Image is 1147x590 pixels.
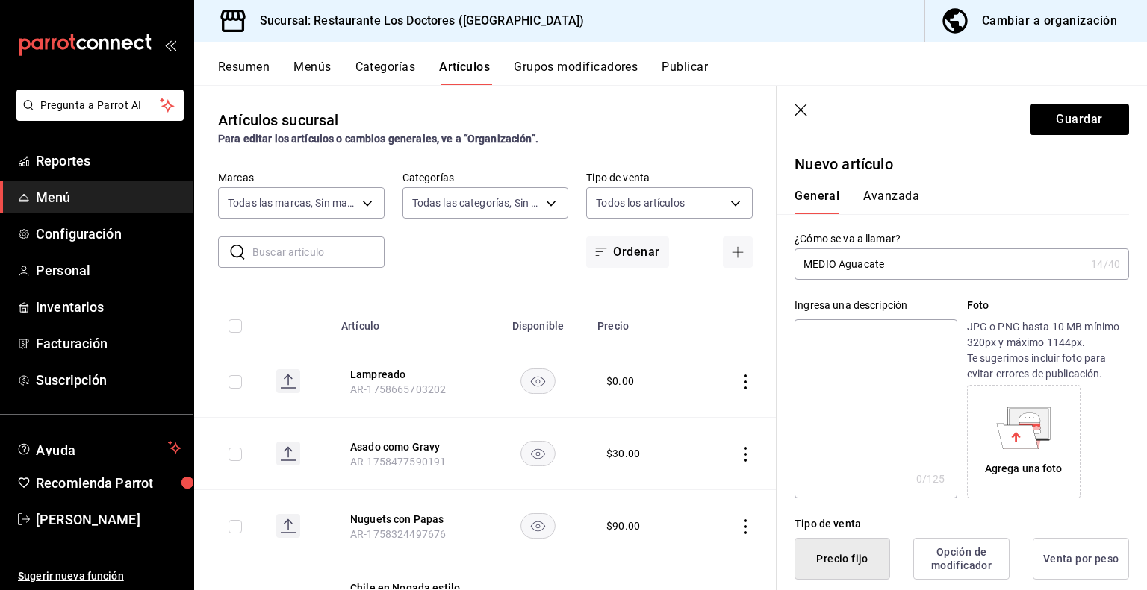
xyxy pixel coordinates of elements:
span: Suscripción [36,370,181,390]
span: Todos los artículos [596,195,685,210]
span: [PERSON_NAME] [36,509,181,530]
button: edit-product-location [350,367,470,382]
span: AR-1758665703202 [350,383,446,395]
button: General [795,189,839,214]
button: actions [738,374,753,389]
label: Marcas [218,172,385,183]
a: Pregunta a Parrot AI [10,108,184,124]
button: edit-product-location [350,439,470,454]
button: Guardar [1030,104,1129,135]
span: Todas las categorías, Sin categoría [412,195,541,210]
span: Sugerir nueva función [18,568,181,584]
span: Configuración [36,224,181,244]
button: Ordenar [586,236,668,268]
button: actions [738,519,753,534]
div: $ 90.00 [606,518,640,533]
button: Publicar [662,60,708,85]
span: Menú [36,187,181,207]
label: Tipo de venta [586,172,753,183]
div: Agrega una foto [971,389,1077,495]
button: actions [738,447,753,462]
th: Precio [588,298,696,345]
button: Grupos modificadores [514,60,638,85]
strong: Para editar los artículos o cambios generales, ve a “Organización”. [218,133,538,145]
button: Pregunta a Parrot AI [16,90,184,121]
button: Resumen [218,60,270,85]
span: Reportes [36,151,181,171]
span: Todas las marcas, Sin marca [228,195,357,210]
span: AR-1758324497676 [350,528,446,540]
th: Artículo [332,298,488,345]
span: AR-1758477590191 [350,456,446,468]
label: Categorías [402,172,569,183]
p: Nuevo artículo [795,153,1129,175]
input: Buscar artículo [252,237,385,267]
div: 0 /125 [916,471,945,486]
button: Precio fijo [795,538,890,580]
button: Menús [293,60,331,85]
th: Disponible [488,298,588,345]
span: Facturación [36,333,181,354]
span: Inventarios [36,297,181,317]
span: Pregunta a Parrot AI [40,98,161,113]
label: ¿Cómo se va a llamar? [795,233,1129,244]
p: Foto [967,298,1129,313]
span: Ayuda [36,439,162,456]
div: Ingresa una descripción [795,298,957,313]
p: JPG o PNG hasta 10 MB mínimo 320px y máximo 1144px. Te sugerimos incluir foto para evitar errores... [967,319,1129,382]
div: Tipo de venta [795,516,1129,532]
button: availability-product [520,513,556,539]
div: $ 0.00 [606,374,634,389]
div: navigation tabs [795,189,1111,214]
span: Personal [36,260,181,280]
button: Avanzada [863,189,919,214]
div: $ 30.00 [606,446,640,461]
div: navigation tabs [218,60,1147,85]
span: Recomienda Parrot [36,473,181,493]
div: Cambiar a organización [982,10,1117,31]
button: open_drawer_menu [164,39,176,51]
div: Agrega una foto [985,461,1063,477]
button: edit-product-location [350,512,470,527]
button: Artículos [439,60,490,85]
div: 14 /40 [1091,257,1120,272]
button: Opción de modificador [913,538,1010,580]
button: Venta por peso [1033,538,1129,580]
div: Artículos sucursal [218,109,338,131]
button: availability-product [520,441,556,466]
button: availability-product [520,368,556,394]
button: Categorías [355,60,416,85]
h3: Sucursal: Restaurante Los Doctores ([GEOGRAPHIC_DATA]) [248,12,584,30]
